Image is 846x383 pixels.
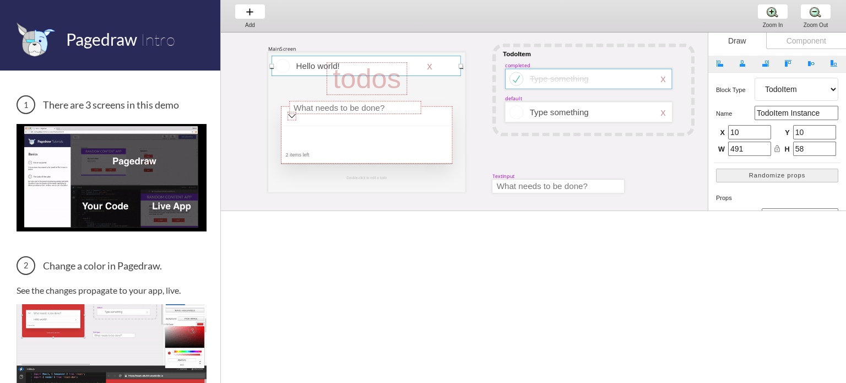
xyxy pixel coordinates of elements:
span: Intro [140,29,175,50]
img: 3 screens [17,124,207,231]
h3: There are 3 screens in this demo [17,95,207,114]
span: Y [783,128,790,138]
img: baseline-add-24px.svg [244,6,256,18]
span: Pagedraw [66,29,137,49]
span: X [718,128,725,138]
div: Zoom Out [795,22,837,28]
img: zoom-minus.png [810,6,821,18]
img: zoom-plus.png [767,6,778,18]
div: MainScreen [268,45,296,52]
i: lock_open [773,145,781,153]
div: Component [766,33,846,49]
img: favicon.png [17,22,55,57]
input: TodoItem Instance [755,106,838,120]
span: W [718,145,725,155]
h5: Block type [716,87,755,93]
div: x [660,73,665,84]
button: Randomize props [716,169,838,182]
span: H [783,145,790,155]
h3: Change a color in Pagedraw. [17,256,207,275]
div: Draw [708,33,766,49]
div: default [505,95,522,102]
div: TextInput [492,173,514,180]
div: Zoom In [752,22,794,28]
h5: name [716,110,755,117]
h5: props [716,195,838,201]
div: x [660,106,665,118]
div: Add [229,22,271,28]
p: See the changes propagate to your app, live. [17,285,207,295]
div: completed [505,62,530,68]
